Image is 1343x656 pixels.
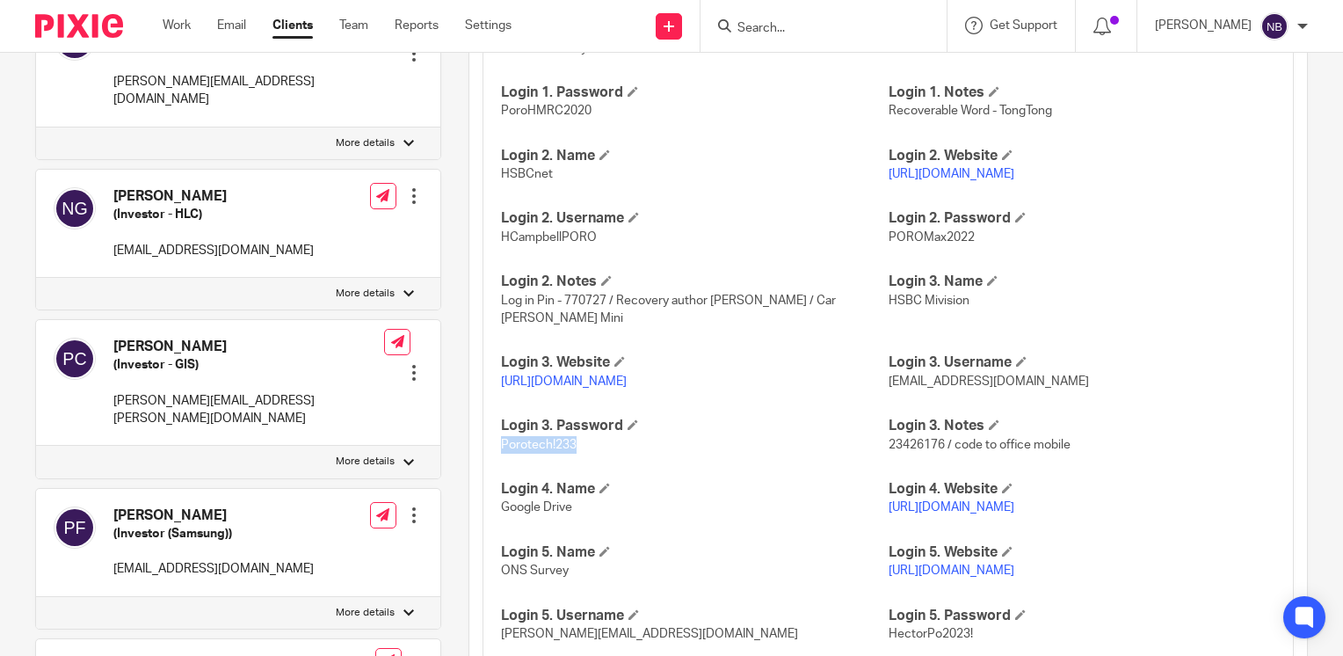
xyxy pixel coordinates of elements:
h4: Login 2. Password [889,209,1275,228]
h4: Login 3. Username [889,354,1275,372]
a: Email [217,17,246,34]
h4: Login 3. Notes [889,417,1275,435]
p: [EMAIL_ADDRESS][DOMAIN_NAME] [113,560,314,578]
p: [PERSON_NAME][EMAIL_ADDRESS][DOMAIN_NAME] [113,73,375,109]
a: Work [163,17,191,34]
h4: Login 2. Name [501,147,888,165]
h4: Login 1. Notes [889,84,1275,102]
span: HSBCnet [501,168,553,180]
h4: Login 5. Password [889,607,1275,625]
p: [PERSON_NAME][EMAIL_ADDRESS][PERSON_NAME][DOMAIN_NAME] [113,392,384,428]
span: [PERSON_NAME][EMAIL_ADDRESS][DOMAIN_NAME] [501,628,798,640]
a: Reports [395,17,439,34]
img: svg%3E [54,507,96,549]
span: ONS Survey [501,565,569,577]
span: POROMax2022 [889,231,975,244]
span: HectorPo2023! [889,628,973,640]
h4: Login 4. Website [889,480,1275,499]
p: [EMAIL_ADDRESS][DOMAIN_NAME] [113,242,314,259]
span: Google Drive [501,501,572,514]
h4: Login 2. Username [501,209,888,228]
span: HCampbellPORO [501,231,597,244]
h4: Login 5. Name [501,543,888,562]
p: More details [336,136,395,150]
h4: Login 2. Website [889,147,1275,165]
a: [URL][DOMAIN_NAME] [501,375,627,388]
a: [URL][DOMAIN_NAME] [889,168,1014,180]
h4: Login 2. Notes [501,273,888,291]
a: Clients [272,17,313,34]
h4: [PERSON_NAME] [113,187,314,206]
h4: Login 5. Username [501,607,888,625]
span: [EMAIL_ADDRESS][DOMAIN_NAME] [889,375,1089,388]
h5: (Investor - GIS) [113,356,384,374]
h4: Login 1. Password [501,84,888,102]
a: Team [339,17,368,34]
p: More details [336,606,395,620]
p: More details [336,455,395,469]
h4: Login 4. Name [501,480,888,499]
p: More details [336,287,395,301]
span: 23426176 / code to office mobile [889,439,1071,451]
h4: Login 3. Website [501,354,888,372]
h4: [PERSON_NAME] [113,507,314,525]
span: PoroHMRC2020 [501,105,592,117]
span: Porotech!233 [501,439,577,451]
h4: Login 3. Password [501,417,888,435]
img: svg%3E [1260,12,1289,40]
span: Log in Pin - 770727 / Recovery author [PERSON_NAME] / Car [PERSON_NAME] Mini [501,295,836,324]
h5: (Investor (Samsung)) [113,525,314,543]
img: Pixie [35,14,123,38]
span: Recoverable Word - TongTong [889,105,1052,117]
a: [URL][DOMAIN_NAME] [889,501,1014,514]
span: HMRC Gateway - ECSL [501,42,628,55]
h4: [PERSON_NAME] [113,338,384,356]
span: HSBC Mivision [889,295,969,307]
a: Settings [465,17,512,34]
span: Get Support [990,19,1057,32]
img: svg%3E [54,338,96,380]
p: [PERSON_NAME] [1155,17,1252,34]
h4: Login 5. Website [889,543,1275,562]
h4: Login 3. Name [889,273,1275,291]
input: Search [736,21,894,37]
span: 4.53419E+11 [889,42,962,55]
a: [URL][DOMAIN_NAME] [889,565,1014,577]
img: svg%3E [54,187,96,230]
h5: (Investor - HLC) [113,206,314,223]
